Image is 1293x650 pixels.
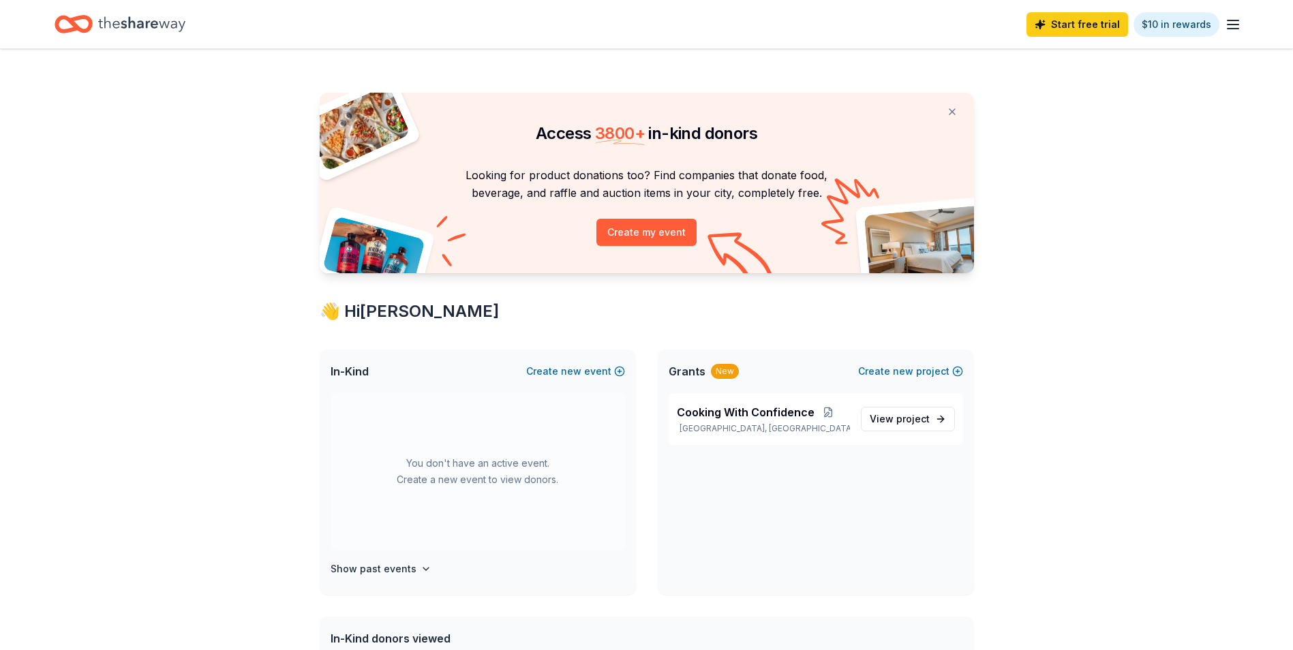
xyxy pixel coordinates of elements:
[1134,12,1219,37] a: $10 in rewards
[331,630,606,647] div: In-Kind donors viewed
[331,561,431,577] button: Show past events
[331,393,625,550] div: You don't have an active event. Create a new event to view donors.
[677,404,815,420] span: Cooking With Confidence
[336,166,958,202] p: Looking for product donations too? Find companies that donate food, beverage, and raffle and auct...
[55,8,185,40] a: Home
[331,363,369,380] span: In-Kind
[331,561,416,577] h4: Show past events
[536,123,757,143] span: Access in-kind donors
[893,363,913,380] span: new
[596,219,697,246] button: Create my event
[304,84,410,172] img: Pizza
[320,300,974,322] div: 👋 Hi [PERSON_NAME]
[858,363,963,380] button: Createnewproject
[708,232,776,283] img: Curvy arrow
[561,363,581,380] span: new
[677,423,850,434] p: [GEOGRAPHIC_DATA], [GEOGRAPHIC_DATA]
[711,364,739,379] div: New
[870,411,930,427] span: View
[526,363,625,380] button: Createnewevent
[669,363,705,380] span: Grants
[896,413,930,424] span: project
[595,123,645,143] span: 3800 +
[861,407,955,431] a: View project
[1026,12,1128,37] a: Start free trial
